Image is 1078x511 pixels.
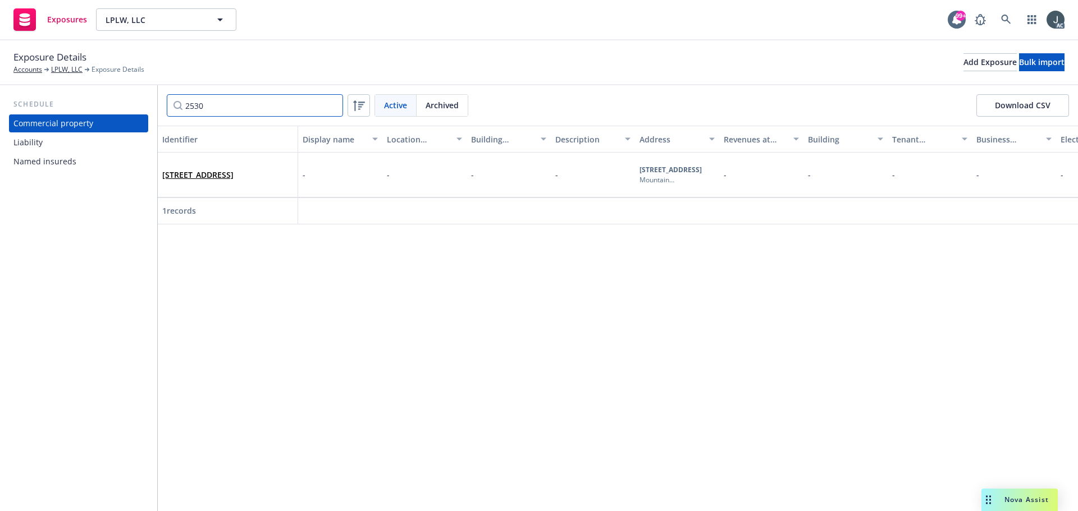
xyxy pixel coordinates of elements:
span: 1 records [162,205,196,216]
span: Exposure Details [13,50,86,65]
a: Search [995,8,1017,31]
button: Display name [298,126,382,153]
div: Schedule [9,99,148,110]
button: Identifier [158,126,298,153]
b: [STREET_ADDRESS] [640,165,702,174]
div: Location number [387,133,450,145]
button: Business personal property (BPP) [972,126,1056,153]
div: 99+ [956,11,966,21]
span: - [808,169,811,180]
a: Named insureds [9,153,148,171]
div: Building number [471,133,534,145]
div: Named insureds [13,153,76,171]
span: Nova Assist [1004,495,1049,504]
a: [STREET_ADDRESS] [162,169,234,180]
div: Identifier [162,133,293,145]
span: - [1061,169,1063,180]
a: Report a Bug [969,8,992,31]
button: Building number [467,126,551,153]
a: Commercial property [9,114,148,132]
img: photo [1047,11,1065,29]
button: Nova Assist [981,489,1058,511]
span: - [303,169,305,181]
span: - [892,169,895,180]
a: Liability [9,133,148,151]
span: - [724,169,727,180]
div: Building [808,133,871,145]
span: - [976,169,979,180]
span: [STREET_ADDRESS] [162,169,234,181]
button: Address [635,126,719,153]
div: Liability [13,133,43,151]
div: Drag to move [981,489,995,511]
span: Active [384,99,407,111]
span: Exposures [47,15,87,24]
button: Download CSV [976,94,1069,117]
button: Building [803,126,888,153]
span: - [387,169,390,180]
a: LPLW, LLC [51,65,83,75]
div: Bulk import [1019,54,1065,71]
div: Description [555,133,618,145]
button: Description [551,126,635,153]
button: LPLW, LLC [96,8,236,31]
div: Commercial property [13,114,93,132]
button: Bulk import [1019,53,1065,71]
span: LPLW, LLC [106,14,203,26]
div: Mountain View , CA , 94043 [640,175,715,185]
a: Accounts [13,65,42,75]
span: - [555,169,558,180]
div: Revenues at location [724,133,787,145]
span: Archived [426,99,459,111]
span: Exposure Details [92,65,144,75]
button: Location number [382,126,467,153]
div: Display name [303,133,366,145]
div: Add Exposure [963,54,1017,71]
span: - [471,169,474,180]
div: Business personal property (BPP) [976,133,1039,145]
button: Add Exposure [963,53,1017,71]
button: Revenues at location [719,126,803,153]
div: Address [640,133,702,145]
div: Tenant improvements [892,133,955,145]
input: Filter by keyword... [167,94,343,117]
a: Switch app [1021,8,1043,31]
a: Exposures [9,4,92,35]
button: Tenant improvements [888,126,972,153]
